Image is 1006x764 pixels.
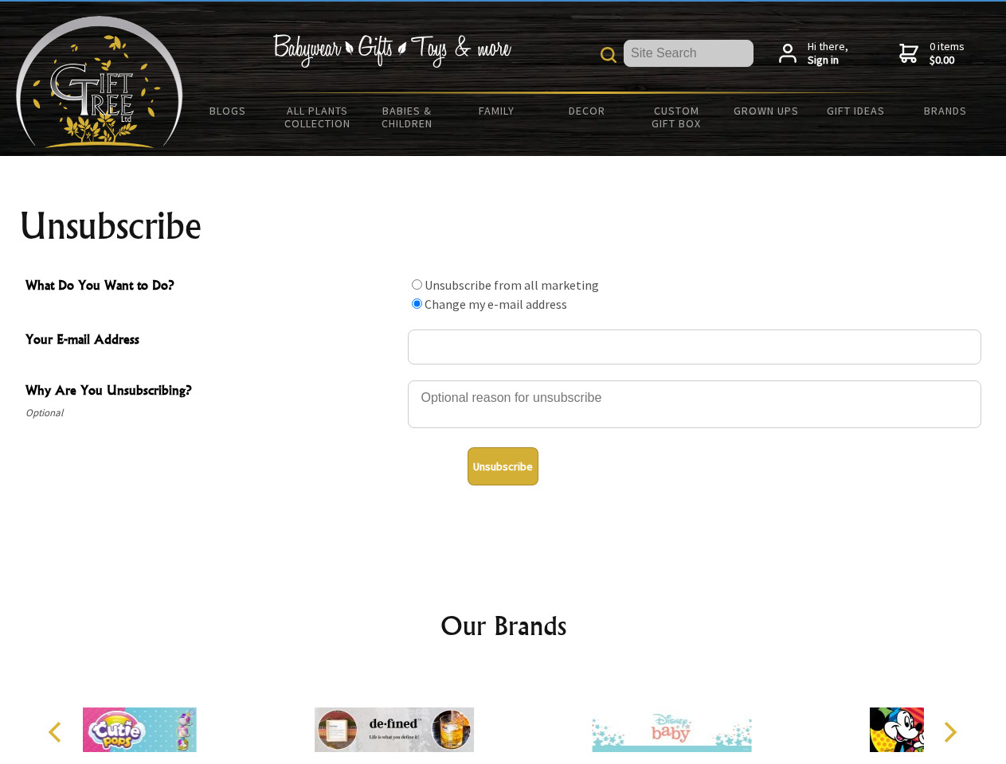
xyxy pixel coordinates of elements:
button: Previous [40,715,75,750]
input: What Do You Want to Do? [412,298,422,309]
input: Your E-mail Address [408,329,981,364]
a: Brands [901,94,991,127]
a: All Plants Collection [273,94,363,140]
h2: Our Brands [32,606,975,645]
button: Unsubscribe [468,447,538,485]
a: 0 items$0.00 [899,40,965,68]
input: Site Search [624,40,754,67]
img: product search [601,47,617,63]
strong: Sign in [808,53,848,68]
textarea: Why Are You Unsubscribing? [408,380,981,428]
a: Custom Gift Box [632,94,722,140]
span: Optional [25,403,400,423]
strong: $0.00 [930,53,965,68]
a: Babies & Children [362,94,452,140]
a: BLOGS [183,94,273,127]
label: Unsubscribe from all marketing [425,277,599,293]
span: Why Are You Unsubscribing? [25,380,400,403]
h1: Unsubscribe [19,207,988,245]
span: Your E-mail Address [25,329,400,353]
span: Hi there, [808,40,848,68]
label: Change my e-mail address [425,296,567,312]
a: Hi there,Sign in [779,40,848,68]
a: Grown Ups [721,94,811,127]
span: 0 items [930,39,965,68]
button: Next [932,715,967,750]
img: Babywear - Gifts - Toys & more [272,34,511,68]
a: Gift Ideas [811,94,901,127]
a: Decor [542,94,632,127]
input: What Do You Want to Do? [412,279,422,290]
img: Babyware - Gifts - Toys and more... [16,16,183,148]
a: Family [452,94,542,127]
span: What Do You Want to Do? [25,275,400,298]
